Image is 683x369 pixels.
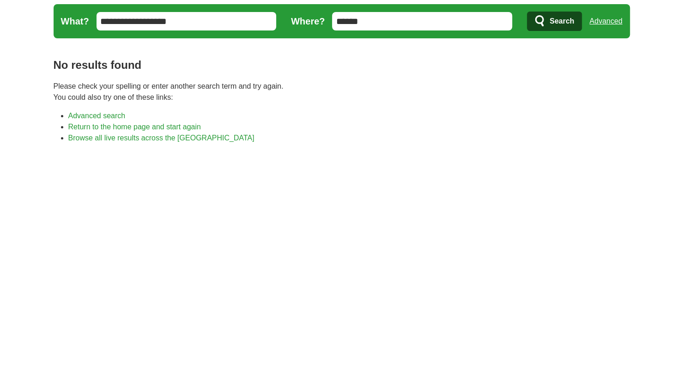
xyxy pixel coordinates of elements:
p: Please check your spelling or enter another search term and try again. You could also try one of ... [54,81,630,103]
a: Browse all live results across the [GEOGRAPHIC_DATA] [68,134,254,142]
label: What? [61,14,89,28]
h1: No results found [54,57,630,73]
a: Advanced [589,12,622,30]
span: Search [550,12,574,30]
a: Advanced search [68,112,126,120]
a: Return to the home page and start again [68,123,201,131]
button: Search [527,12,582,31]
label: Where? [291,14,325,28]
